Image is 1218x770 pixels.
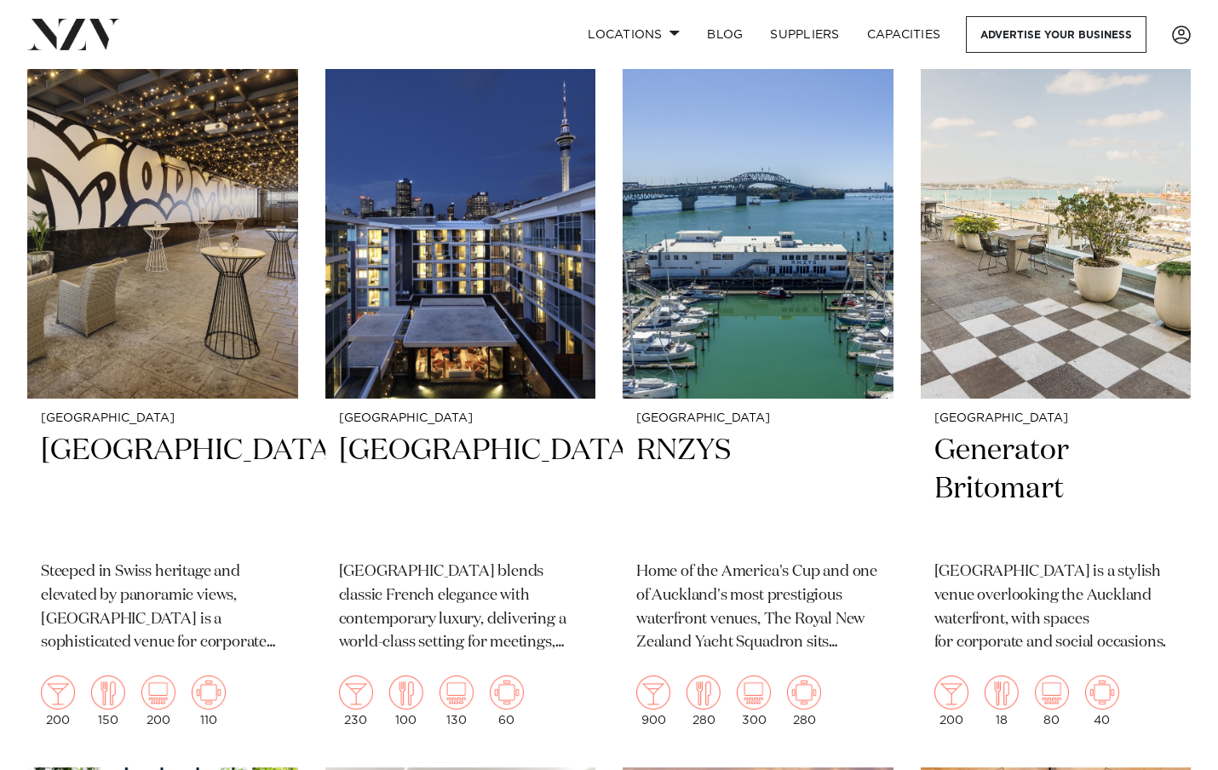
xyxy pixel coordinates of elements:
img: dining.png [389,675,423,710]
small: [GEOGRAPHIC_DATA] [636,412,880,425]
div: 80 [1035,675,1069,727]
img: theatre.png [141,675,175,710]
img: nzv-logo.png [27,19,120,49]
div: 280 [687,675,721,727]
img: meeting.png [192,675,226,710]
a: [GEOGRAPHIC_DATA] [GEOGRAPHIC_DATA] Steeped in Swiss heritage and elevated by panoramic views, [G... [27,36,298,740]
img: Sofitel Auckland Viaduct Harbour hotel venue [325,36,596,399]
a: Capacities [853,16,955,53]
img: theatre.png [440,675,474,710]
div: 60 [490,675,524,727]
img: cocktail.png [636,675,670,710]
div: 110 [192,675,226,727]
h2: [GEOGRAPHIC_DATA] [339,432,583,547]
div: 300 [737,675,771,727]
div: 280 [787,675,821,727]
a: SUPPLIERS [756,16,853,53]
img: cocktail.png [934,675,968,710]
h2: RNZYS [636,432,880,547]
img: cocktail.png [41,675,75,710]
a: Sofitel Auckland Viaduct Harbour hotel venue [GEOGRAPHIC_DATA] [GEOGRAPHIC_DATA] [GEOGRAPHIC_DATA... [325,36,596,740]
div: 230 [339,675,373,727]
small: [GEOGRAPHIC_DATA] [934,412,1178,425]
img: meeting.png [1085,675,1119,710]
div: 40 [1085,675,1119,727]
small: [GEOGRAPHIC_DATA] [339,412,583,425]
img: meeting.png [490,675,524,710]
small: [GEOGRAPHIC_DATA] [41,412,284,425]
h2: [GEOGRAPHIC_DATA] [41,432,284,547]
p: Steeped in Swiss heritage and elevated by panoramic views, [GEOGRAPHIC_DATA] is a sophisticated v... [41,560,284,656]
div: 150 [91,675,125,727]
img: dining.png [91,675,125,710]
p: Home of the America's Cup and one of Auckland's most prestigious waterfront venues, The Royal New... [636,560,880,656]
a: [GEOGRAPHIC_DATA] Generator Britomart [GEOGRAPHIC_DATA] is a stylish venue overlooking the Auckla... [921,36,1192,740]
div: 200 [141,675,175,727]
img: theatre.png [1035,675,1069,710]
div: 130 [440,675,474,727]
div: 18 [985,675,1019,727]
p: [GEOGRAPHIC_DATA] blends classic French elegance with contemporary luxury, delivering a world-cla... [339,560,583,656]
div: 900 [636,675,670,727]
img: dining.png [687,675,721,710]
img: meeting.png [787,675,821,710]
p: [GEOGRAPHIC_DATA] is a stylish venue overlooking the Auckland waterfront, with spaces for corpora... [934,560,1178,656]
img: theatre.png [737,675,771,710]
a: Locations [574,16,693,53]
img: dining.png [985,675,1019,710]
a: Advertise your business [966,16,1146,53]
h2: Generator Britomart [934,432,1178,547]
a: [GEOGRAPHIC_DATA] RNZYS Home of the America's Cup and one of Auckland's most prestigious waterfro... [623,36,893,740]
div: 100 [389,675,423,727]
img: cocktail.png [339,675,373,710]
div: 200 [934,675,968,727]
a: BLOG [693,16,756,53]
div: 200 [41,675,75,727]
